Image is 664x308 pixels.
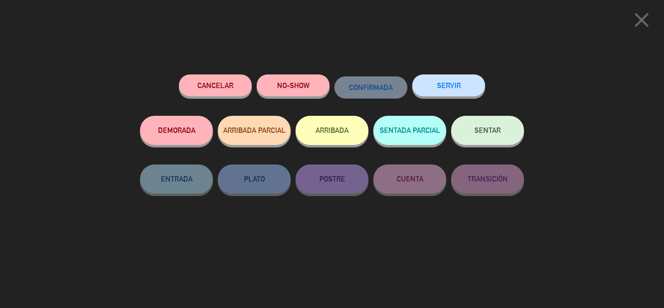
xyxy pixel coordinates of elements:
button: ENTRADA [140,164,213,194]
button: ARRIBADA [296,116,368,145]
button: Cancelar [179,74,252,96]
button: CONFIRMADA [334,76,407,98]
button: CUENTA [373,164,446,194]
button: PLATO [218,164,291,194]
button: POSTRE [296,164,368,194]
button: close [627,7,657,36]
span: ARRIBADA PARCIAL [223,126,286,134]
button: SENTAR [451,116,524,145]
span: CONFIRMADA [349,83,393,91]
button: ARRIBADA PARCIAL [218,116,291,145]
button: NO-SHOW [257,74,330,96]
span: SENTAR [474,126,501,134]
button: SERVIR [412,74,485,96]
i: close [629,8,654,32]
button: TRANSICIÓN [451,164,524,194]
button: DEMORADA [140,116,213,145]
button: SENTADA PARCIAL [373,116,446,145]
